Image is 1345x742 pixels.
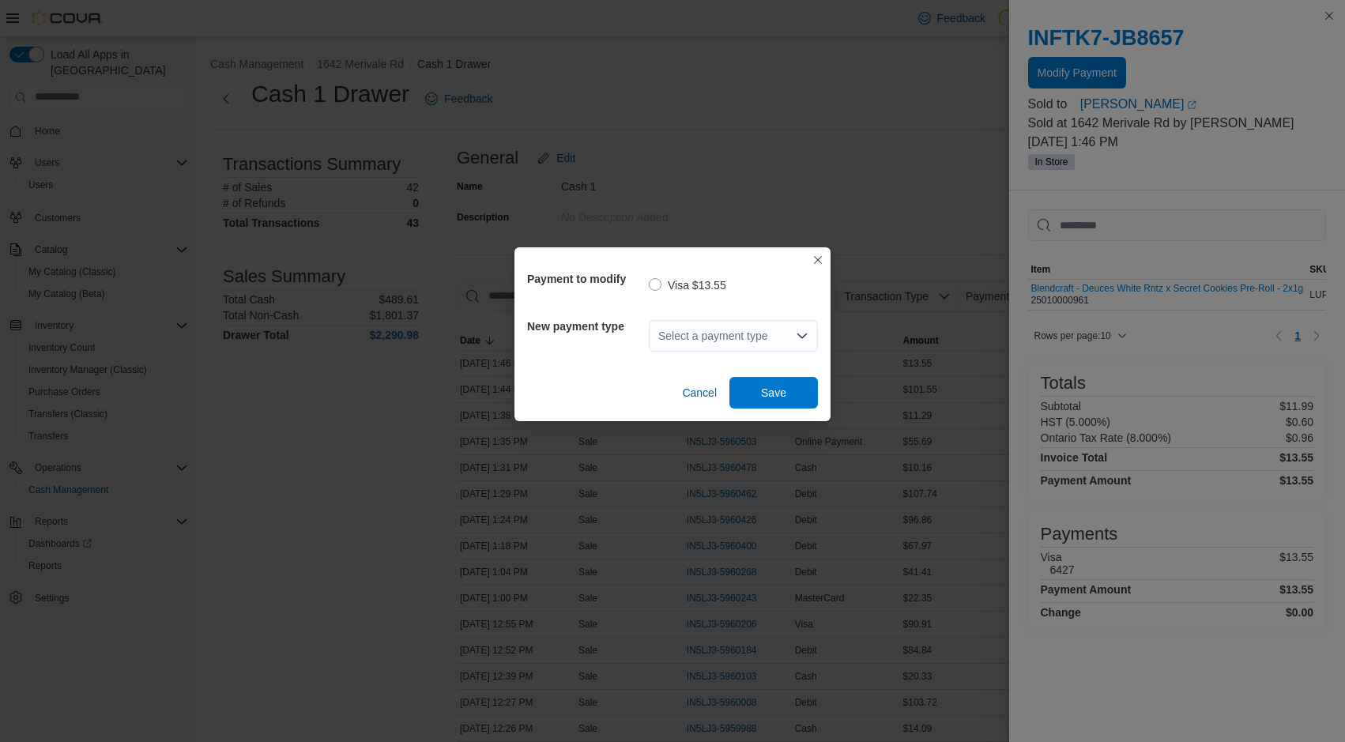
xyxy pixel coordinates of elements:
button: Open list of options [796,330,808,342]
button: Save [729,377,818,409]
button: Cancel [676,377,723,409]
h5: New payment type [527,311,646,342]
span: Save [761,385,786,401]
h5: Payment to modify [527,263,646,295]
label: Visa $13.55 [649,276,726,295]
input: Accessible screen reader label [658,326,660,345]
span: Cancel [682,385,717,401]
button: Closes this modal window [808,250,827,269]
